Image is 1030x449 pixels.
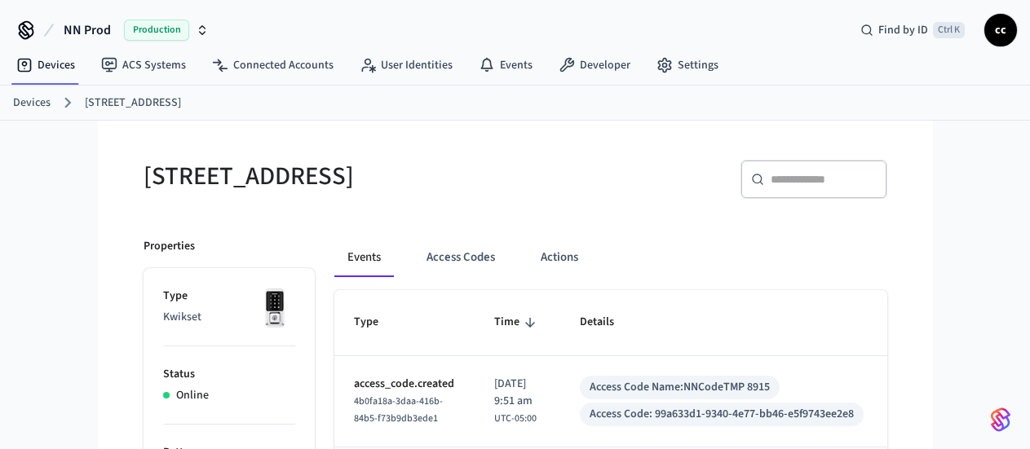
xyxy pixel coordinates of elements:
[413,238,508,277] button: Access Codes
[163,309,295,326] p: Kwikset
[354,376,455,393] p: access_code.created
[334,238,887,277] div: ant example
[643,51,732,80] a: Settings
[528,238,591,277] button: Actions
[163,288,295,305] p: Type
[144,160,506,193] h5: [STREET_ADDRESS]
[163,366,295,383] p: Status
[933,22,965,38] span: Ctrl K
[254,288,295,328] img: Kwikset Halo Touchscreen Wifi Enabled Smart Lock, Polished Chrome, Front
[334,238,394,277] button: Events
[144,238,195,255] p: Properties
[494,376,542,426] div: America/Bogota
[199,51,347,80] a: Connected Accounts
[124,20,189,41] span: Production
[354,394,443,425] span: 4b0fa18a-3daa-416b-84b5-f73b9db3ede1
[984,14,1017,46] button: cc
[64,20,111,40] span: NN Prod
[986,15,1015,45] span: cc
[3,51,88,80] a: Devices
[546,51,643,80] a: Developer
[590,406,854,423] div: Access Code: 99a633d1-9340-4e77-bb46-e5f9743ee2e8
[13,95,51,112] a: Devices
[494,412,537,426] span: UTC-05:00
[847,15,978,45] div: Find by IDCtrl K
[590,379,770,396] div: Access Code Name: NNCodeTMP 8915
[85,95,181,112] a: [STREET_ADDRESS]
[494,376,542,410] span: [DATE] 9:51 am
[878,22,928,38] span: Find by ID
[176,387,209,404] p: Online
[466,51,546,80] a: Events
[580,310,635,335] span: Details
[354,310,400,335] span: Type
[494,310,541,335] span: Time
[347,51,466,80] a: User Identities
[88,51,199,80] a: ACS Systems
[991,407,1010,433] img: SeamLogoGradient.69752ec5.svg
